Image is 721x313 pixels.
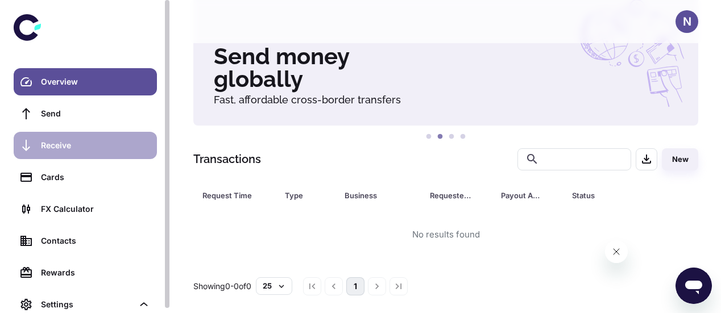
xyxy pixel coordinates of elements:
div: Settings [41,298,133,311]
iframe: Button to launch messaging window [676,268,712,304]
button: 25 [256,277,292,294]
div: Rewards [41,266,150,279]
h6: Fast, affordable cross-border transfers [214,95,678,105]
iframe: Close message [605,240,628,263]
span: Status [572,187,658,203]
div: Type [285,187,316,203]
div: FX Calculator [41,203,150,215]
button: N [676,10,698,33]
a: Rewards [14,259,157,286]
span: Payout Amount [501,187,558,203]
span: Type [285,187,331,203]
div: Receive [41,139,150,152]
nav: pagination navigation [301,277,409,295]
div: Contacts [41,235,150,247]
p: Showing 0-0 of 0 [193,280,251,293]
div: Send [41,107,150,120]
div: Status [572,187,643,203]
span: Request Time [202,187,271,203]
a: Send [14,100,157,127]
div: Overview [41,76,150,88]
h1: Transactions [193,151,261,168]
button: 3 [446,131,457,143]
div: Payout Amount [501,187,544,203]
span: Hi. Need any help? [7,8,82,17]
h3: Send money globally [214,45,678,90]
button: 4 [457,131,469,143]
a: Contacts [14,227,157,254]
div: No results found [412,228,480,241]
button: 1 [423,131,434,143]
span: Requested Amount [430,187,487,203]
a: FX Calculator [14,195,157,223]
div: Cards [41,171,150,183]
div: Requested Amount [430,187,473,203]
div: Request Time [202,187,256,203]
a: Overview [14,68,157,95]
a: Cards [14,164,157,191]
button: New [662,148,698,170]
a: Receive [14,132,157,159]
button: 2 [434,131,446,143]
button: page 1 [346,277,364,295]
